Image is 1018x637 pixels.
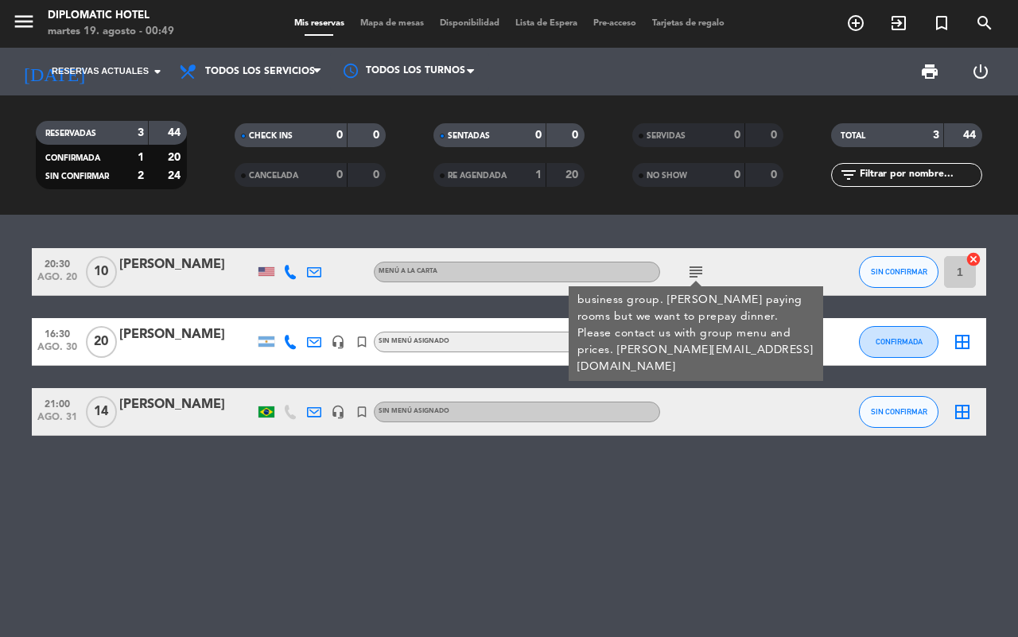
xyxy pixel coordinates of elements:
[86,256,117,288] span: 10
[138,127,144,138] strong: 3
[249,132,293,140] span: CHECK INS
[771,169,780,181] strong: 0
[734,169,740,181] strong: 0
[86,396,117,428] span: 14
[507,19,585,28] span: Lista de Espera
[966,251,981,267] i: cancel
[448,132,490,140] span: SENTADAS
[971,62,990,81] i: power_settings_new
[535,130,542,141] strong: 0
[286,19,352,28] span: Mis reservas
[379,268,437,274] span: Menú a la carta
[975,14,994,33] i: search
[373,169,383,181] strong: 0
[373,130,383,141] strong: 0
[148,62,167,81] i: arrow_drop_down
[933,130,939,141] strong: 3
[771,130,780,141] strong: 0
[331,405,345,419] i: headset_mic
[45,154,100,162] span: CONFIRMADA
[859,326,938,358] button: CONFIRMADA
[138,170,144,181] strong: 2
[12,54,96,89] i: [DATE]
[565,169,581,181] strong: 20
[45,130,96,138] span: RESERVADAS
[871,407,927,416] span: SIN CONFIRMAR
[52,64,149,79] span: Reservas actuales
[647,132,686,140] span: SERVIDAS
[37,394,77,412] span: 21:00
[352,19,432,28] span: Mapa de mesas
[953,332,972,352] i: border_all
[577,292,815,375] div: business group. [PERSON_NAME] paying rooms but we want to prepay dinner. Please contact us with g...
[249,172,298,180] span: CANCELADA
[963,130,979,141] strong: 44
[119,324,254,345] div: [PERSON_NAME]
[355,335,369,349] i: turned_in_not
[168,152,184,163] strong: 20
[889,14,908,33] i: exit_to_app
[119,394,254,415] div: [PERSON_NAME]
[336,169,343,181] strong: 0
[841,132,865,140] span: TOTAL
[871,267,927,276] span: SIN CONFIRMAR
[379,408,449,414] span: Sin menú asignado
[955,48,1006,95] div: LOG OUT
[686,262,705,282] i: subject
[205,66,315,77] span: Todos los servicios
[86,326,117,358] span: 20
[119,254,254,275] div: [PERSON_NAME]
[647,172,687,180] span: NO SHOW
[734,130,740,141] strong: 0
[876,337,923,346] span: CONFIRMADA
[37,254,77,272] span: 20:30
[859,256,938,288] button: SIN CONFIRMAR
[572,130,581,141] strong: 0
[37,342,77,360] span: ago. 30
[858,166,981,184] input: Filtrar por nombre...
[644,19,732,28] span: Tarjetas de regalo
[535,169,542,181] strong: 1
[585,19,644,28] span: Pre-acceso
[331,335,345,349] i: headset_mic
[48,8,174,24] div: Diplomatic Hotel
[45,173,109,181] span: SIN CONFIRMAR
[37,324,77,342] span: 16:30
[48,24,174,40] div: martes 19. agosto - 00:49
[953,402,972,421] i: border_all
[920,62,939,81] span: print
[846,14,865,33] i: add_circle_outline
[932,14,951,33] i: turned_in_not
[448,172,507,180] span: RE AGENDADA
[138,152,144,163] strong: 1
[37,272,77,290] span: ago. 20
[168,170,184,181] strong: 24
[37,412,77,430] span: ago. 31
[432,19,507,28] span: Disponibilidad
[168,127,184,138] strong: 44
[12,10,36,33] i: menu
[859,396,938,428] button: SIN CONFIRMAR
[379,338,449,344] span: Sin menú asignado
[336,130,343,141] strong: 0
[12,10,36,39] button: menu
[355,405,369,419] i: turned_in_not
[839,165,858,184] i: filter_list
